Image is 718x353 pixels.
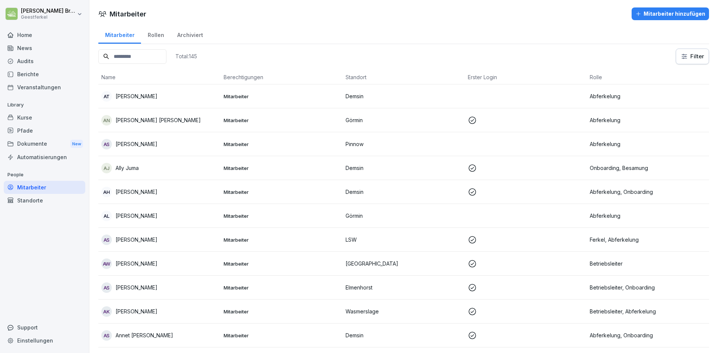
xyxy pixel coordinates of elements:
div: AK [101,306,112,317]
p: Mitarbeiter [224,308,340,315]
p: Mitarbeiter [224,236,340,243]
a: Rollen [141,25,171,44]
p: People [4,169,85,181]
p: Abferkelung [590,212,706,220]
p: [PERSON_NAME] [116,260,157,267]
div: AJ [101,163,112,173]
p: Mitarbeiter [224,141,340,148]
p: Wasmerslage [346,307,462,315]
p: Betriebsleiter, Onboarding [590,284,706,291]
a: Pfade [4,124,85,137]
div: New [70,140,83,148]
p: [PERSON_NAME] Bruns [21,8,76,14]
a: Berichte [4,68,85,81]
p: Library [4,99,85,111]
button: Filter [676,49,709,64]
div: AS [101,235,112,245]
div: AS [101,330,112,341]
p: Mitarbeiter [224,260,340,267]
div: AS [101,282,112,293]
p: [PERSON_NAME] [116,140,157,148]
div: Mitarbeiter hinzufügen [635,10,705,18]
p: Demsin [346,164,462,172]
p: Abferkelung [590,116,706,124]
p: Betriebsleiter [590,260,706,267]
p: [PERSON_NAME] [116,212,157,220]
p: Ferkel, Abferkelung [590,236,706,244]
p: Mitarbeiter [224,117,340,124]
p: Geestferkel [21,15,76,20]
p: [PERSON_NAME] [116,92,157,100]
p: Görmin [346,116,462,124]
th: Erster Login [465,70,587,84]
p: Ally Juma [116,164,139,172]
h1: Mitarbeiter [110,9,146,19]
div: Support [4,321,85,334]
p: LSW [346,236,462,244]
a: Veranstaltungen [4,81,85,94]
p: Abferkelung, Onboarding [590,188,706,196]
div: AH [101,187,112,197]
button: Mitarbeiter hinzufügen [632,7,709,20]
a: News [4,41,85,55]
div: Dokumente [4,137,85,151]
a: Standorte [4,194,85,207]
a: Mitarbeiter [98,25,141,44]
p: [PERSON_NAME] [116,307,157,315]
div: AS [101,139,112,149]
p: Abferkelung [590,140,706,148]
p: Betriebsleiter, Abferkelung [590,307,706,315]
a: Mitarbeiter [4,181,85,194]
a: Home [4,28,85,41]
p: Elmenhorst [346,284,462,291]
div: AN [101,115,112,126]
p: [GEOGRAPHIC_DATA] [346,260,462,267]
p: Total: 145 [175,53,197,60]
p: Mitarbeiter [224,284,340,291]
p: Demsin [346,331,462,339]
div: Filter [681,53,704,60]
p: Mitarbeiter [224,213,340,219]
p: Pinnow [346,140,462,148]
p: Mitarbeiter [224,189,340,195]
a: Automatisierungen [4,151,85,164]
a: Kurse [4,111,85,124]
div: AT [101,91,112,102]
a: Audits [4,55,85,68]
p: [PERSON_NAME] [PERSON_NAME] [116,116,201,124]
p: [PERSON_NAME] [116,236,157,244]
p: Annet [PERSON_NAME] [116,331,173,339]
th: Rolle [587,70,709,84]
p: [PERSON_NAME] [116,284,157,291]
a: Einstellungen [4,334,85,347]
p: Demsin [346,188,462,196]
th: Standort [343,70,465,84]
p: Onboarding, Besamung [590,164,706,172]
p: Mitarbeiter [224,93,340,100]
th: Berechtigungen [221,70,343,84]
p: Mitarbeiter [224,165,340,171]
div: AL [101,211,112,221]
p: Abferkelung [590,92,706,100]
a: Archiviert [171,25,209,44]
p: Demsin [346,92,462,100]
p: Görmin [346,212,462,220]
p: [PERSON_NAME] [116,188,157,196]
a: DokumenteNew [4,137,85,151]
th: Name [98,70,221,84]
p: Mitarbeiter [224,332,340,339]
